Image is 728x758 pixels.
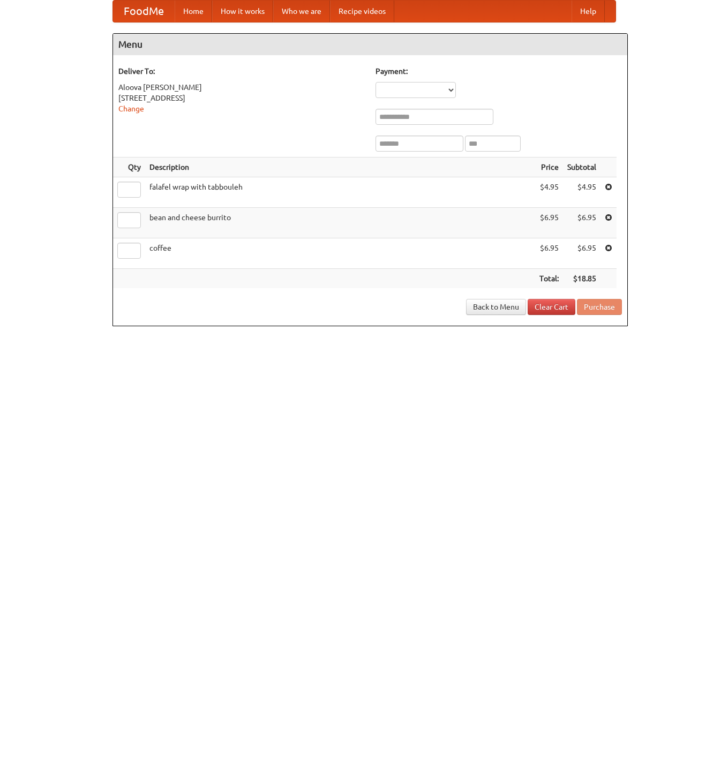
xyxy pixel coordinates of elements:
[145,157,535,177] th: Description
[145,177,535,208] td: falafel wrap with tabbouleh
[535,238,563,269] td: $6.95
[113,157,145,177] th: Qty
[175,1,212,22] a: Home
[118,82,365,93] div: Aloova [PERSON_NAME]
[577,299,622,315] button: Purchase
[330,1,394,22] a: Recipe videos
[535,177,563,208] td: $4.95
[113,1,175,22] a: FoodMe
[528,299,575,315] a: Clear Cart
[563,238,601,269] td: $6.95
[273,1,330,22] a: Who we are
[563,208,601,238] td: $6.95
[535,208,563,238] td: $6.95
[376,66,622,77] h5: Payment:
[535,157,563,177] th: Price
[563,157,601,177] th: Subtotal
[118,104,144,113] a: Change
[535,269,563,289] th: Total:
[466,299,526,315] a: Back to Menu
[145,238,535,269] td: coffee
[145,208,535,238] td: bean and cheese burrito
[572,1,605,22] a: Help
[118,93,365,103] div: [STREET_ADDRESS]
[113,34,627,55] h4: Menu
[118,66,365,77] h5: Deliver To:
[563,177,601,208] td: $4.95
[212,1,273,22] a: How it works
[563,269,601,289] th: $18.85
